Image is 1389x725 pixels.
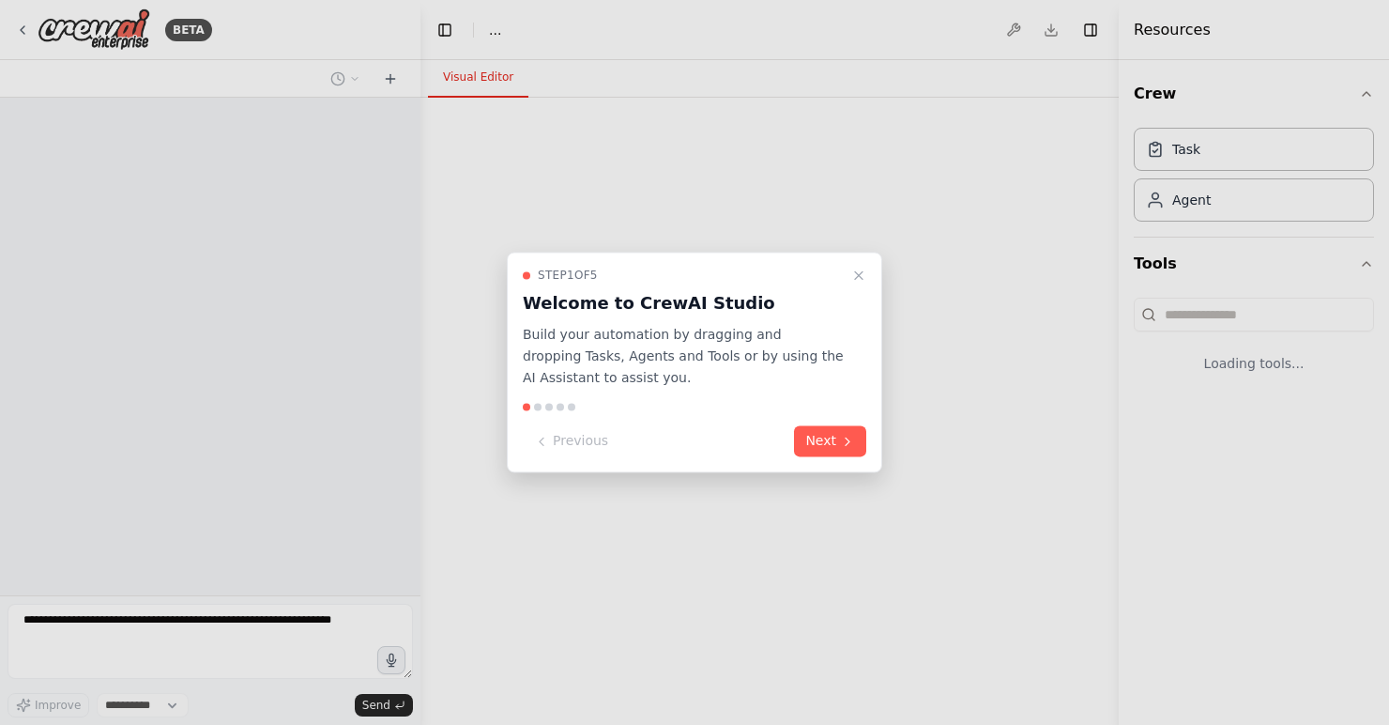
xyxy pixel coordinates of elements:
h3: Welcome to CrewAI Studio [523,290,844,316]
button: Next [794,426,866,457]
button: Close walkthrough [847,264,870,286]
span: Step 1 of 5 [538,268,598,283]
p: Build your automation by dragging and dropping Tasks, Agents and Tools or by using the AI Assista... [523,324,844,388]
button: Hide left sidebar [432,17,458,43]
button: Previous [523,426,619,457]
